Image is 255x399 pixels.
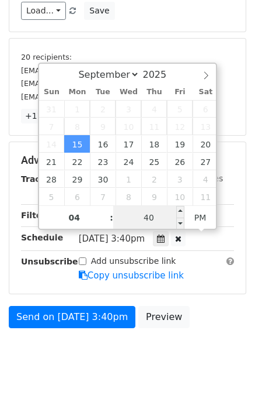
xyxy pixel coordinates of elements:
[90,88,116,96] span: Tue
[197,343,255,399] iframe: Chat Widget
[64,118,90,135] span: September 8, 2025
[141,88,167,96] span: Thu
[39,118,65,135] span: September 7, 2025
[39,88,65,96] span: Sun
[84,2,114,20] button: Save
[90,188,116,205] span: October 7, 2025
[21,174,60,184] strong: Tracking
[167,100,193,118] span: September 5, 2025
[64,153,90,170] span: September 22, 2025
[91,255,176,267] label: Add unsubscribe link
[21,79,89,88] small: [EMAIL_ADDRESS]
[64,135,90,153] span: September 15, 2025
[116,118,141,135] span: September 10, 2025
[21,53,72,61] small: 20 recipients:
[90,135,116,153] span: September 16, 2025
[167,153,193,170] span: September 26, 2025
[184,206,216,229] span: Click to toggle
[167,170,193,188] span: October 3, 2025
[39,153,65,170] span: September 21, 2025
[90,153,116,170] span: September 23, 2025
[141,153,167,170] span: September 25, 2025
[167,88,193,96] span: Fri
[90,118,116,135] span: September 9, 2025
[167,188,193,205] span: October 10, 2025
[39,206,110,229] input: Hour
[193,135,218,153] span: September 20, 2025
[39,100,65,118] span: August 31, 2025
[116,88,141,96] span: Wed
[64,100,90,118] span: September 1, 2025
[116,170,141,188] span: October 1, 2025
[116,100,141,118] span: September 3, 2025
[21,233,63,242] strong: Schedule
[193,170,218,188] span: October 4, 2025
[141,100,167,118] span: September 4, 2025
[116,188,141,205] span: October 8, 2025
[21,109,70,123] a: +17 more
[39,135,65,153] span: September 14, 2025
[167,135,193,153] span: September 19, 2025
[139,69,181,80] input: Year
[110,206,113,229] span: :
[21,92,89,101] small: [EMAIL_ADDRESS]
[39,170,65,188] span: September 28, 2025
[193,188,218,205] span: October 11, 2025
[21,257,78,266] strong: Unsubscribe
[141,118,167,135] span: September 11, 2025
[167,118,193,135] span: September 12, 2025
[113,206,184,229] input: Minute
[64,188,90,205] span: October 6, 2025
[79,233,145,244] span: [DATE] 3:40pm
[39,188,65,205] span: October 5, 2025
[193,118,218,135] span: September 13, 2025
[21,154,234,167] h5: Advanced
[21,211,51,220] strong: Filters
[193,88,218,96] span: Sat
[64,88,90,96] span: Mon
[79,270,184,281] a: Copy unsubscribe link
[193,100,218,118] span: September 6, 2025
[138,306,190,328] a: Preview
[116,135,141,153] span: September 17, 2025
[64,170,90,188] span: September 29, 2025
[116,153,141,170] span: September 24, 2025
[141,170,167,188] span: October 2, 2025
[193,153,218,170] span: September 27, 2025
[141,135,167,153] span: September 18, 2025
[21,66,151,75] small: [EMAIL_ADDRESS][DOMAIN_NAME]
[21,2,66,20] a: Load...
[90,100,116,118] span: September 2, 2025
[90,170,116,188] span: September 30, 2025
[141,188,167,205] span: October 9, 2025
[9,306,135,328] a: Send on [DATE] 3:40pm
